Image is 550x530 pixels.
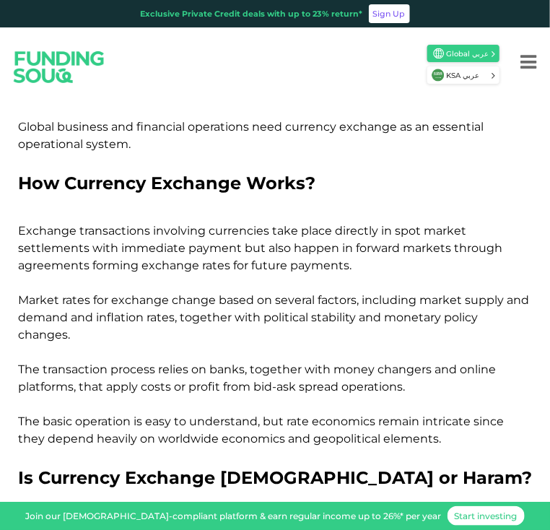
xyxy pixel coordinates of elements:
span: The transaction process relies on banks, together with money changers and online platforms, that ... [18,362,504,446]
button: Menu [507,33,550,91]
span: Is Currency Exchange [DEMOGRAPHIC_DATA] or Haram? [18,467,532,488]
a: Start investing [448,506,525,526]
div: Exclusive Private Credit deals with up to 23% return* [141,8,363,20]
img: SA Flag [434,48,444,58]
img: SA Flag [432,69,445,82]
span: Global عربي [446,48,490,59]
a: Sign Up [369,4,410,23]
span: How Currency Exchange Works? [18,173,315,194]
div: Join our [DEMOGRAPHIC_DATA]-compliant platform & earn regular income up to 26%* per year [26,510,442,523]
img: Logo [2,38,116,96]
span: KSA عربي [446,70,490,81]
span: Exchange transactions involving currencies take place directly in spot market settlements with im... [18,224,529,342]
